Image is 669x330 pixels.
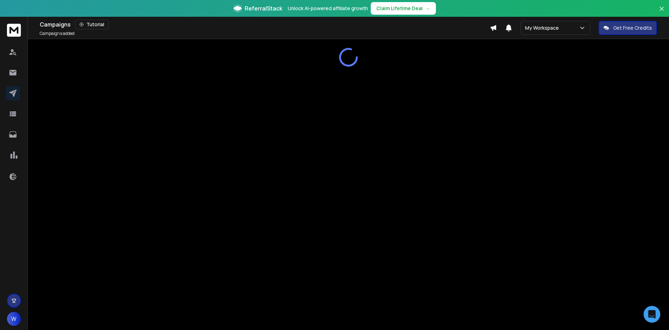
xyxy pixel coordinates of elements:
[644,306,660,323] div: Open Intercom Messenger
[371,2,436,15] button: Claim Lifetime Deal→
[7,312,21,326] button: W
[599,21,657,35] button: Get Free Credits
[40,31,75,36] p: Campaigns added
[288,5,368,12] p: Unlock AI-powered affiliate growth
[40,20,490,29] div: Campaigns
[75,20,109,29] button: Tutorial
[425,5,430,12] span: →
[525,24,562,31] p: My Workspace
[657,4,666,21] button: Close banner
[613,24,652,31] p: Get Free Credits
[245,4,282,13] span: ReferralStack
